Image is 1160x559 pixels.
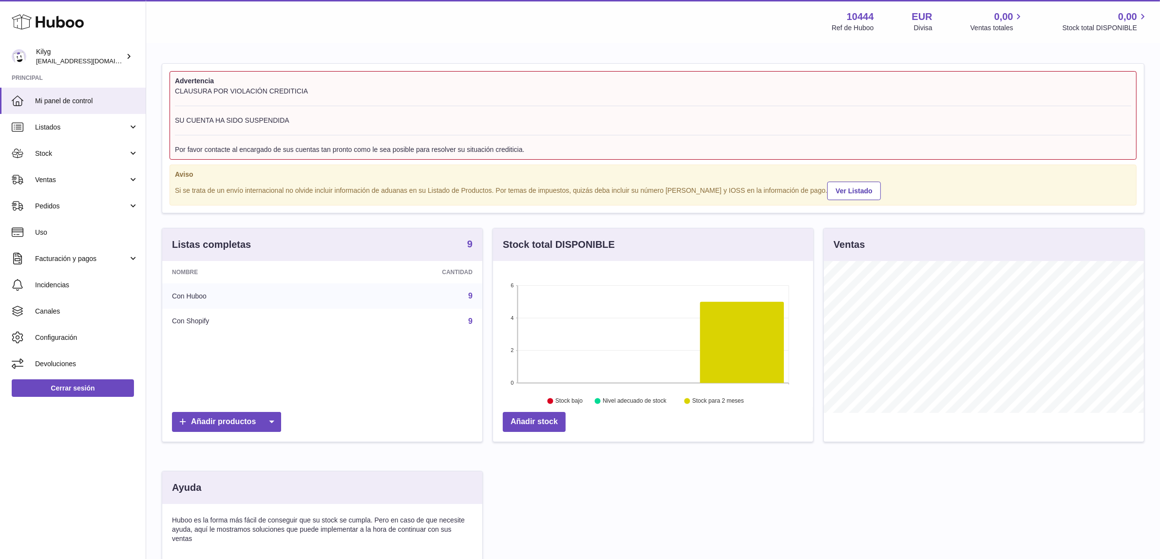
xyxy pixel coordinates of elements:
div: CLAUSURA POR VIOLACIÓN CREDITICIA SU CUENTA HA SIDO SUSPENDIDA Por favor contacte al encargado de... [175,87,1131,154]
img: internalAdmin-10444@internal.huboo.com [12,49,26,64]
th: Cantidad [332,261,482,283]
span: 0,00 [1118,10,1137,23]
span: [EMAIL_ADDRESS][DOMAIN_NAME] [36,57,143,65]
a: Cerrar sesión [12,379,134,397]
span: Mi panel de control [35,96,138,106]
text: Stock para 2 meses [692,398,744,405]
text: Nivel adecuado de stock [603,398,667,405]
a: 0,00 Stock total DISPONIBLE [1063,10,1148,33]
strong: 9 [467,239,473,249]
span: Listados [35,123,128,132]
a: 9 [467,239,473,251]
div: Divisa [914,23,932,33]
a: Añadir stock [503,412,566,432]
text: 0 [511,380,513,386]
strong: 10444 [847,10,874,23]
div: Si se trata de un envío internacional no olvide incluir información de aduanas en su Listado de P... [175,180,1131,200]
a: 9 [468,292,473,300]
h3: Ayuda [172,481,201,494]
span: Ventas totales [970,23,1025,33]
strong: Aviso [175,170,1131,179]
span: Canales [35,307,138,316]
td: Con Shopify [162,309,332,334]
span: Devoluciones [35,359,138,369]
h3: Ventas [834,238,865,251]
text: Stock bajo [555,398,583,405]
a: Ver Listado [827,182,880,200]
span: Stock [35,149,128,158]
span: 0,00 [994,10,1013,23]
a: Añadir productos [172,412,281,432]
span: Incidencias [35,280,138,290]
span: Uso [35,228,138,237]
p: Huboo es la forma más fácil de conseguir que su stock se cumpla. Pero en caso de que necesite ayu... [172,516,473,543]
span: Stock total DISPONIBLE [1063,23,1148,33]
text: 4 [511,315,513,321]
h3: Listas completas [172,238,251,251]
span: Configuración [35,333,138,342]
div: Ref de Huboo [832,23,874,33]
text: 6 [511,282,513,288]
strong: Advertencia [175,76,1131,86]
span: Facturación y pagos [35,254,128,263]
span: Pedidos [35,202,128,211]
th: Nombre [162,261,332,283]
span: Ventas [35,175,128,185]
text: 2 [511,348,513,354]
td: Con Huboo [162,283,332,309]
h3: Stock total DISPONIBLE [503,238,615,251]
a: 9 [468,317,473,325]
div: Kilyg [36,47,124,66]
strong: EUR [912,10,932,23]
a: 0,00 Ventas totales [970,10,1025,33]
